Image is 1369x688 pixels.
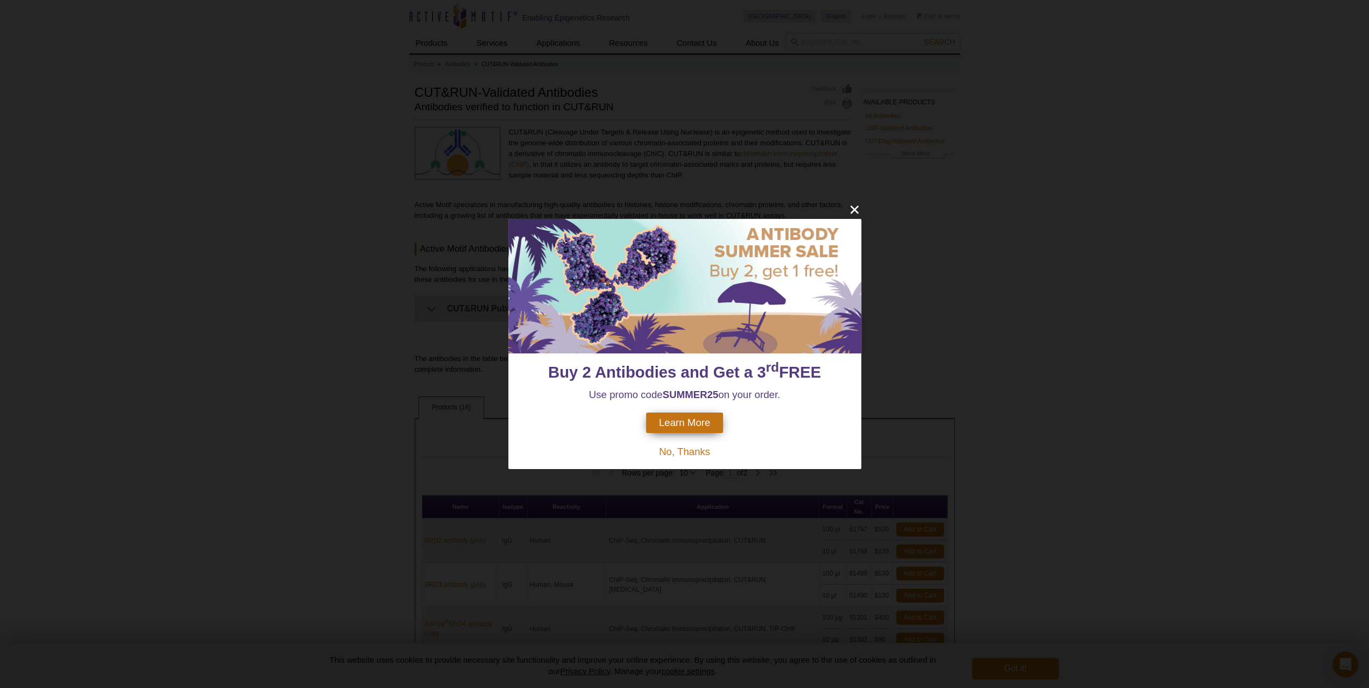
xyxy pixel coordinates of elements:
[766,360,779,375] sup: rd
[659,446,710,457] span: No, Thanks
[659,417,710,429] span: Learn More
[548,363,821,381] span: Buy 2 Antibodies and Get a 3 FREE
[589,389,781,400] span: Use promo code on your order.
[848,203,861,216] button: close
[663,389,719,400] strong: SUMMER25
